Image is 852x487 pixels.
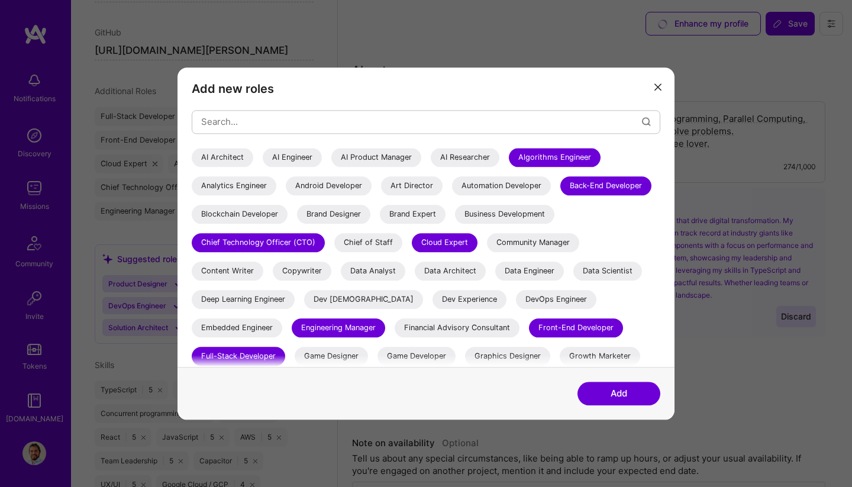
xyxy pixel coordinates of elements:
div: Chief of Staff [334,233,402,252]
div: AI Researcher [431,148,499,167]
div: Blockchain Developer [192,205,288,224]
i: icon Search [642,117,651,126]
div: Embedded Engineer [192,318,282,337]
h3: Add new roles [192,82,660,96]
div: Dev [DEMOGRAPHIC_DATA] [304,290,423,309]
div: Content Writer [192,262,263,280]
div: Deep Learning Engineer [192,290,295,309]
div: Growth Marketer [560,347,640,366]
div: modal [177,67,674,420]
div: Android Developer [286,176,372,195]
div: Algorithms Engineer [509,148,601,167]
div: AI Product Manager [331,148,421,167]
div: DevOps Engineer [516,290,596,309]
i: icon Close [654,84,661,91]
div: Brand Designer [297,205,370,224]
input: Search... [201,107,642,137]
button: Add [577,382,660,405]
div: Game Developer [377,347,456,366]
div: Brand Expert [380,205,446,224]
div: Data Architect [415,262,486,280]
div: Financial Advisory Consultant [395,318,519,337]
div: Art Director [381,176,443,195]
div: Analytics Engineer [192,176,276,195]
div: Community Manager [487,233,579,252]
div: Data Scientist [573,262,642,280]
div: Front-End Developer [529,318,623,337]
div: Copywriter [273,262,331,280]
div: Dev Experience [433,290,506,309]
div: Full-Stack Developer [192,347,285,366]
div: Back-End Developer [560,176,651,195]
div: Engineering Manager [292,318,385,337]
div: Chief Technology Officer (CTO) [192,233,325,252]
div: Game Designer [295,347,368,366]
div: Graphics Designer [465,347,550,366]
div: AI Architect [192,148,253,167]
div: Data Engineer [495,262,564,280]
div: Business Development [455,205,554,224]
div: Cloud Expert [412,233,477,252]
div: Data Analyst [341,262,405,280]
div: Automation Developer [452,176,551,195]
div: AI Engineer [263,148,322,167]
